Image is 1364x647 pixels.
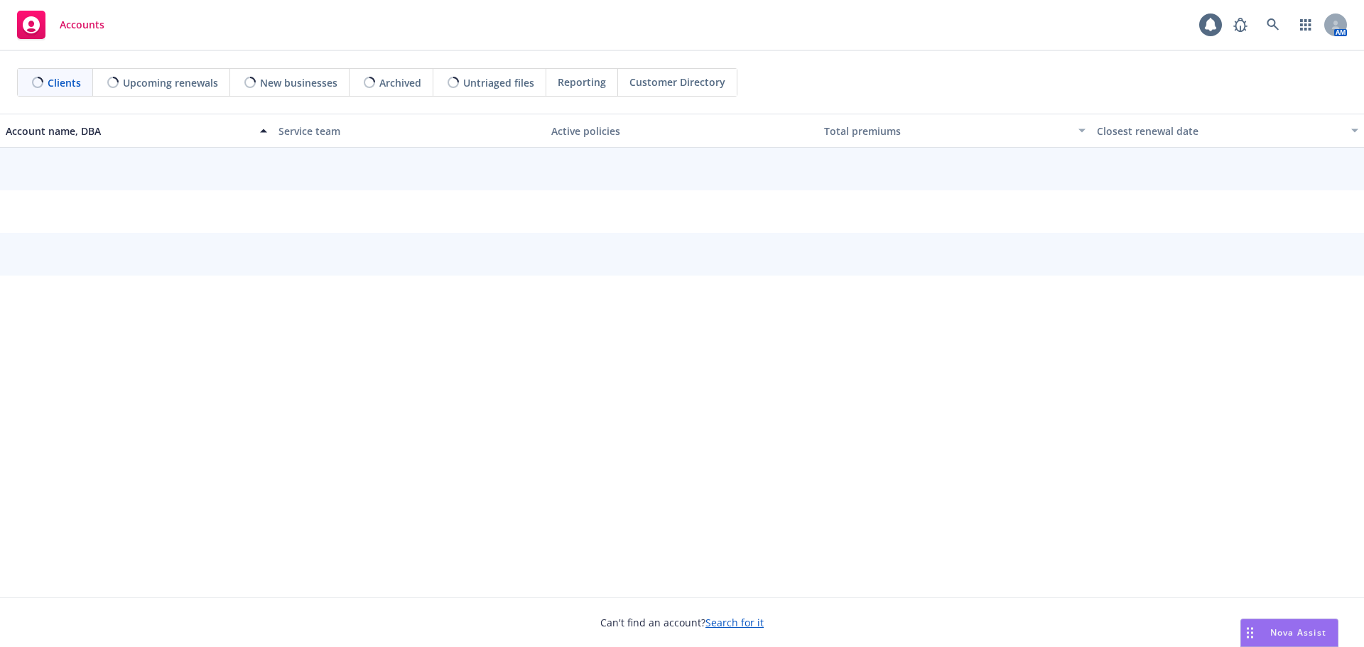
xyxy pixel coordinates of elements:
div: Service team [278,124,540,138]
span: Upcoming renewals [123,75,218,90]
div: Total premiums [824,124,1070,138]
a: Report a Bug [1226,11,1255,39]
div: Account name, DBA [6,124,251,138]
button: Service team [273,114,546,148]
div: Drag to move [1241,619,1259,646]
div: Closest renewal date [1097,124,1343,138]
a: Search for it [705,616,764,629]
span: Nova Assist [1270,626,1326,638]
span: Clients [48,75,81,90]
a: Accounts [11,5,110,45]
span: Can't find an account? [600,615,764,630]
span: New businesses [260,75,337,90]
a: Switch app [1292,11,1320,39]
div: Active policies [551,124,813,138]
span: Reporting [558,75,606,89]
span: Accounts [60,19,104,31]
button: Closest renewal date [1091,114,1364,148]
span: Archived [379,75,421,90]
a: Search [1259,11,1287,39]
button: Nova Assist [1240,619,1338,647]
button: Active policies [546,114,818,148]
span: Untriaged files [463,75,534,90]
button: Total premiums [818,114,1091,148]
span: Customer Directory [629,75,725,89]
